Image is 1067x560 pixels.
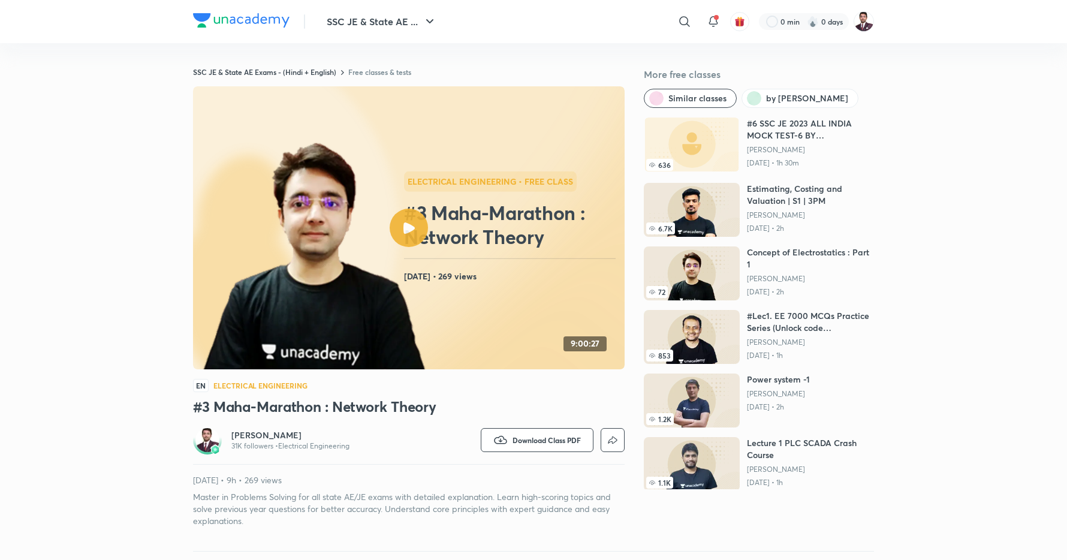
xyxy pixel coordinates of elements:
[646,222,675,234] span: 6.7K
[231,429,349,441] a: [PERSON_NAME]
[766,92,848,104] span: by Pawan Chandani
[193,67,336,77] a: SSC JE & State AE Exams - (Hindi + English)
[213,382,308,389] h4: Electrical Engineering
[646,477,673,489] span: 1.1K
[807,16,819,28] img: streak
[193,491,625,527] p: Master in Problems Solving for all state AE/JE exams with detailed explanation. Learn high-scorin...
[644,67,874,82] h5: More free classes
[193,397,625,416] h3: #3 Maha-Marathon : Network Theory
[646,159,673,171] span: 636
[348,67,411,77] a: Free classes & tests
[734,16,745,27] img: avatar
[193,13,290,28] img: Company Logo
[730,12,749,31] button: avatar
[747,183,874,207] h6: Estimating, Costing and Valuation | S1 | 3PM
[571,339,599,349] h4: 9:00:27
[747,389,810,399] a: [PERSON_NAME]
[747,210,874,220] a: [PERSON_NAME]
[747,118,874,141] h6: #6 SSC JE 2023 ALL INDIA MOCK TEST-6 BY [PERSON_NAME]
[193,426,222,454] a: Avatarbadge
[742,89,858,108] button: by Pawan Chandani
[646,413,674,425] span: 1.2K
[404,269,620,284] h4: [DATE] • 269 views
[747,224,874,233] p: [DATE] • 2h
[747,338,874,347] a: [PERSON_NAME]
[747,374,810,386] h6: Power system -1
[646,350,673,362] span: 853
[747,478,874,487] p: [DATE] • 1h
[231,441,349,451] p: 31K followers • Electrical Engineering
[193,379,209,392] span: EN
[668,92,727,104] span: Similar classes
[747,310,874,334] h6: #Lec1. EE 7000 MCQs Practice Series (Unlock code MACHINE10)
[747,145,874,155] a: [PERSON_NAME]
[193,13,290,31] a: Company Logo
[747,274,874,284] a: [PERSON_NAME]
[404,201,620,249] h2: #3 Maha-Marathon : Network Theory
[211,445,219,454] img: badge
[195,428,219,452] img: Avatar
[747,351,874,360] p: [DATE] • 1h
[747,402,810,412] p: [DATE] • 2h
[481,428,593,452] button: Download Class PDF
[854,11,874,32] img: Pawan Chandani
[193,474,625,486] p: [DATE] • 9h • 269 views
[747,437,874,461] h6: Lecture 1 PLC SCADA Crash Course
[747,158,874,168] p: [DATE] • 1h 30m
[747,465,874,474] a: [PERSON_NAME]
[644,89,737,108] button: Similar classes
[513,435,581,445] span: Download Class PDF
[747,287,874,297] p: [DATE] • 2h
[646,286,668,298] span: 72
[320,10,444,34] button: SSC JE & State AE ...
[747,246,874,270] h6: Concept of Electrostatics : Part 1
